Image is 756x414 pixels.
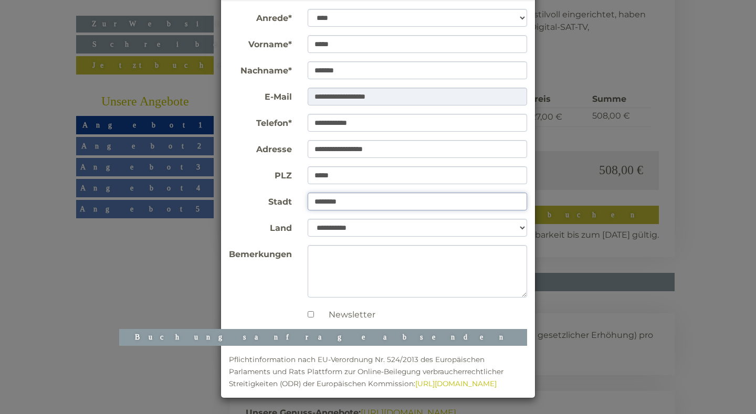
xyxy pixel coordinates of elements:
small: 14:59 [16,51,188,58]
label: Telefon* [221,114,300,130]
button: Buchungsanfrage absenden [119,329,527,346]
label: PLZ [221,166,300,182]
button: Senden [284,277,414,295]
label: Newsletter [318,309,375,321]
label: Land [221,219,300,235]
label: Bemerkungen [221,245,300,261]
label: Anrede* [221,9,300,25]
label: Adresse [221,140,300,156]
a: [URL][DOMAIN_NAME] [415,379,497,388]
div: Guten Tag, wie können wir Ihnen helfen? [8,28,194,60]
label: Stadt [221,193,300,208]
label: E-Mail [221,88,300,103]
div: [DATE] [187,8,227,26]
div: [GEOGRAPHIC_DATA] [16,30,188,39]
small: Pflichtinformation nach EU-Verordnung Nr. 524/2013 des Europäischen Parlaments und Rats Plattform... [229,355,503,388]
label: Vorname* [221,35,300,51]
label: Nachname* [221,61,300,77]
